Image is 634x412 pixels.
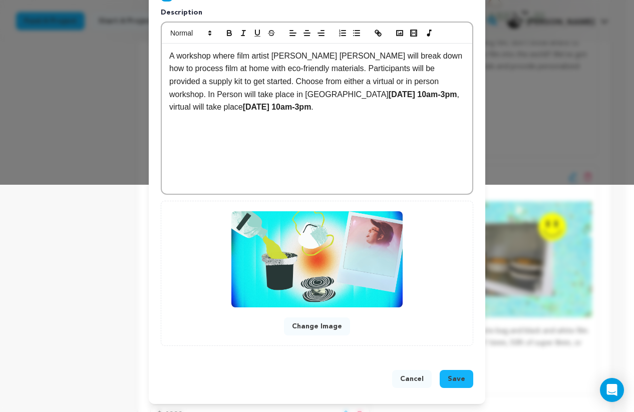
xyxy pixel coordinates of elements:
[243,103,311,111] strong: [DATE] 10am-3pm
[392,370,432,388] button: Cancel
[389,90,457,99] strong: [DATE] 10am-3pm
[440,370,473,388] button: Save
[448,374,465,384] span: Save
[161,8,473,22] p: Description
[600,378,624,402] div: Open Intercom Messenger
[169,50,465,114] p: A workshop where film artist [PERSON_NAME] [PERSON_NAME] will break down how to process film at h...
[284,317,350,335] button: Change Image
